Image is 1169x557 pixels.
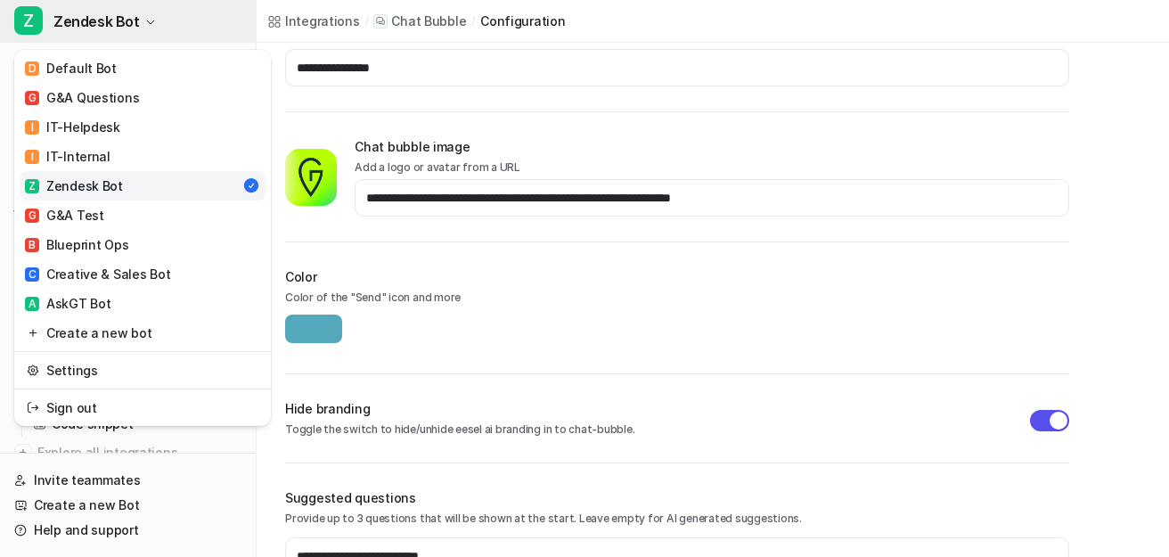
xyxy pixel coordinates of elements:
span: Z [14,6,43,35]
div: Creative & Sales Bot [25,265,170,283]
span: A [25,297,39,311]
img: reset [27,361,39,380]
div: Default Bot [25,59,117,78]
span: D [25,61,39,76]
span: G [25,209,39,223]
span: C [25,267,39,282]
div: G&A Test [25,206,104,225]
span: Zendesk Bot [53,9,140,34]
div: IT-Helpdesk [25,118,120,136]
div: G&A Questions [25,88,139,107]
span: Z [25,179,39,193]
img: reset [27,324,39,342]
div: Zendesk Bot [25,176,123,195]
div: IT-Internal [25,147,110,166]
span: B [25,238,39,252]
span: I [25,150,39,164]
div: Blueprint Ops [25,235,128,254]
div: AskGT Bot [25,294,110,313]
a: Sign out [20,393,266,422]
a: Create a new bot [20,318,266,348]
span: I [25,120,39,135]
span: G [25,91,39,105]
img: reset [27,398,39,417]
a: Settings [20,356,266,385]
div: ZZendesk Bot [14,50,271,426]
